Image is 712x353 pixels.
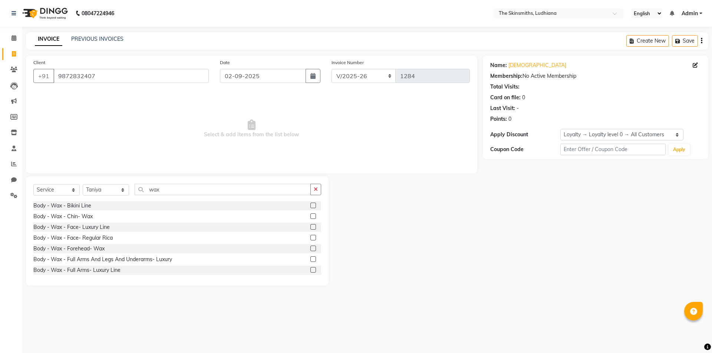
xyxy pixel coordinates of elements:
[669,144,690,155] button: Apply
[53,69,209,83] input: Search by Name/Mobile/Email/Code
[33,59,45,66] label: Client
[490,146,560,153] div: Coupon Code
[33,256,172,263] div: Body - Wax - Full Arms And Legs And Underarms- Luxury
[33,234,113,242] div: Body - Wax - Face- Regular Rica
[490,131,560,139] div: Apply Discount
[490,72,701,80] div: No Active Membership
[681,323,705,346] iframe: chat widget
[71,36,123,42] a: PREVIOUS INVOICES
[672,35,698,47] button: Save
[626,35,669,47] button: Create New
[490,115,507,123] div: Points:
[490,83,520,91] div: Total Visits:
[82,3,114,24] b: 08047224946
[508,115,511,123] div: 0
[35,33,62,46] a: INVOICE
[490,72,523,80] div: Membership:
[508,61,566,69] a: [DEMOGRAPHIC_DATA]
[33,245,105,253] div: Body - Wax - Forehead- Wax
[33,92,470,166] span: Select & add items from the list below
[522,94,525,101] div: 0
[490,61,507,69] div: Name:
[33,266,121,274] div: Body - Wax - Full Arms- Luxury Line
[490,104,515,112] div: Last Visit:
[517,104,519,112] div: -
[220,59,230,66] label: Date
[33,223,110,231] div: Body - Wax - Face- Luxury Line
[135,184,311,195] input: Search or Scan
[33,202,91,210] div: Body - Wax - Bikini Line
[33,69,54,83] button: +91
[19,3,70,24] img: logo
[332,59,364,66] label: Invoice Number
[682,10,698,17] span: Admin
[490,94,521,101] div: Card on file:
[33,213,93,220] div: Body - Wax - Chin- Wax
[560,144,666,155] input: Enter Offer / Coupon Code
